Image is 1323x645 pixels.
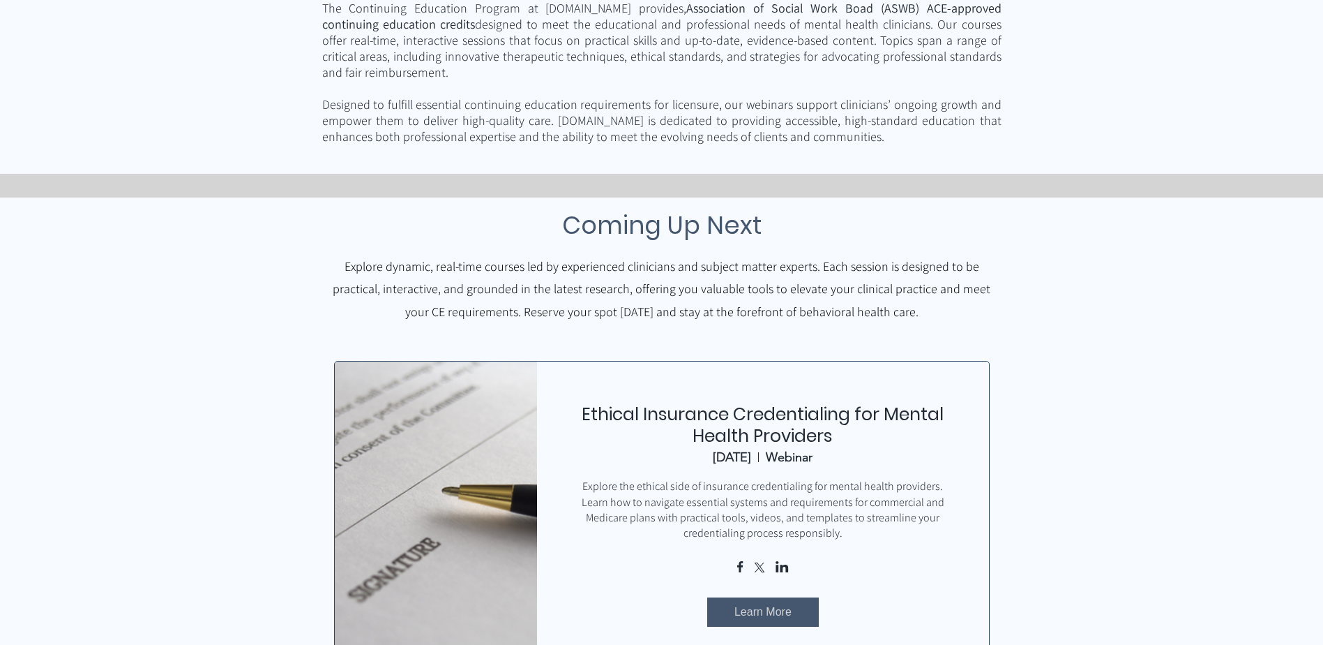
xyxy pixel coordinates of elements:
[737,561,743,575] a: Share event on Facebook
[734,605,792,620] span: Learn More
[582,402,944,448] a: Ethical Insurance Credentialing for Mental Health Providers
[333,258,990,320] span: Explore dynamic, real-time courses led by experienced clinicians and subject matter experts. Each...
[707,598,819,627] a: Learn More
[713,450,751,465] div: [DATE]
[753,563,766,575] a: Share event on X
[579,479,946,542] div: Explore the ethical side of insurance credentialing for mental health providers. Learn how to nav...
[776,561,789,575] a: Share event on LinkedIn
[365,207,958,244] h3: Coming Up Next
[766,450,812,465] div: Webinar
[322,96,1001,144] span: Designed to fulfill essential continuing education requirements for licensure, our webinars suppo...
